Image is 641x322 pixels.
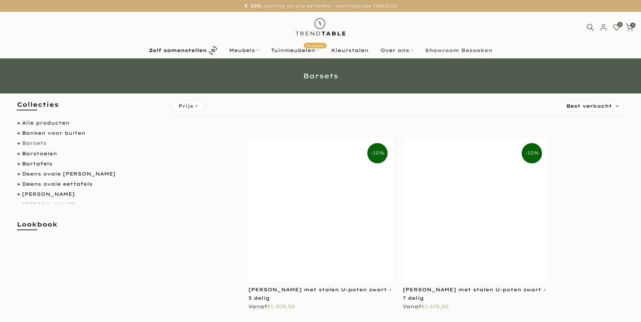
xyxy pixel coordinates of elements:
a: 0 [626,24,633,31]
b: Showroom Bezoeken [425,48,492,53]
span: -10% [522,143,542,163]
span: Vanaf [248,303,295,310]
a: Deens ovale [PERSON_NAME] [22,171,116,177]
a: [PERSON_NAME] met stalen U-poten zwart - 7 delig [403,287,546,301]
a: Barsets [22,140,47,146]
img: trend-table [291,12,350,42]
span: 0 [617,22,622,27]
a: Showroom Bezoeken [419,46,498,54]
span: €1.678,50 [421,303,449,310]
h5: Collecties [17,100,161,115]
a: Bartafels [22,161,52,167]
span: -10% [367,143,388,163]
h1: Barsets [123,73,518,79]
a: [PERSON_NAME] met stalen U-poten zwart - 5 delig [248,287,392,301]
span: Best verkocht [566,101,612,111]
a: Zelf samenstellen [143,45,223,56]
a: Over ons [374,46,419,54]
span: €1.309,50 [267,303,295,310]
span: Vanaf [403,303,449,310]
a: Deens ovale eettafels [22,181,93,187]
a: 0 [613,24,620,31]
label: Sorteren:Best verkocht [560,101,624,111]
a: Kleurstalen [325,46,374,54]
a: Banken voor buiten [22,130,85,136]
iframe: toggle-frame [1,288,34,321]
a: Barstoelen [22,151,57,157]
span: Populair [304,43,327,49]
a: Alle producten [22,120,70,126]
a: [PERSON_NAME] [22,202,75,208]
p: korting op alle eettafels - kortingscode TABLE100 [8,2,633,10]
a: [PERSON_NAME] [22,191,75,197]
span: 0 [630,23,635,28]
strong: € 100,- [244,3,265,9]
h5: Lookbook [17,220,161,235]
a: Meubels [223,46,265,54]
a: TuinmeubelenPopulair [265,46,325,54]
span: Prijs [178,102,193,110]
b: Zelf samenstellen [149,48,207,53]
